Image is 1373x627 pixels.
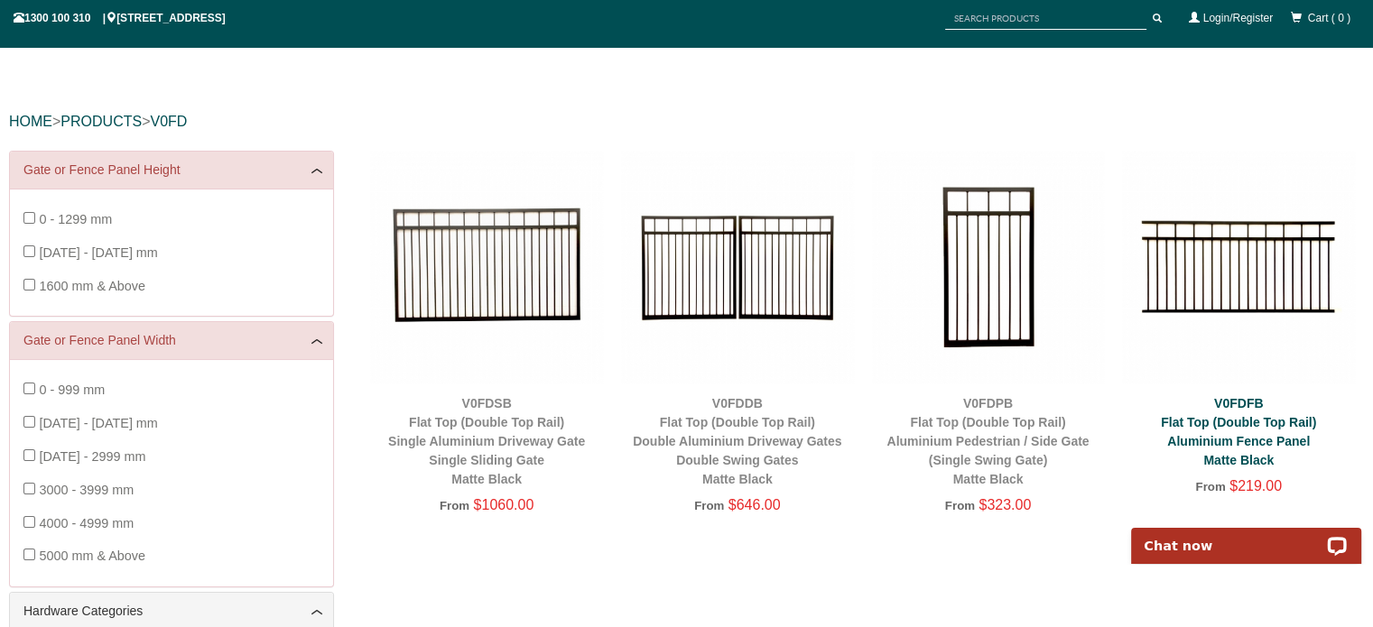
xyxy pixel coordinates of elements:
[150,114,187,129] a: v0fd
[633,396,841,486] a: V0FDDBFlat Top (Double Top Rail)Double Aluminium Driveway GatesDouble Swing GatesMatte Black
[945,7,1146,30] input: SEARCH PRODUCTS
[14,12,226,24] span: 1300 100 310 | [STREET_ADDRESS]
[1122,151,1355,383] img: V0FDFB - Flat Top (Double Top Rail) - Aluminium Fence Panel - Matte Black - Gate Warehouse
[39,483,134,497] span: 3000 - 3999 mm
[39,212,112,226] span: 0 - 1299 mm
[39,279,145,293] span: 1600 mm & Above
[39,383,105,397] span: 0 - 999 mm
[440,499,469,512] span: From
[945,499,975,512] span: From
[694,499,724,512] span: From
[1161,396,1316,467] a: V0FDFBFlat Top (Double Top Rail)Aluminium Fence PanelMatte Black
[979,497,1031,512] span: $323.00
[474,497,534,512] span: $1060.00
[1203,12,1273,24] a: Login/Register
[23,331,320,350] a: Gate or Fence Panel Width
[1119,507,1373,564] iframe: LiveChat chat widget
[39,416,157,430] span: [DATE] - [DATE] mm
[1195,480,1225,493] span: From
[886,396,1089,486] a: V0FDPBFlat Top (Double Top Rail)Aluminium Pedestrian / Side Gate (Single Swing Gate)Matte Black
[39,549,145,563] span: 5000 mm & Above
[23,602,320,621] a: Hardware Categories
[388,396,585,486] a: V0FDSBFlat Top (Double Top Rail)Single Aluminium Driveway GateSingle Sliding GateMatte Black
[60,114,142,129] a: PRODUCTS
[39,245,157,260] span: [DATE] - [DATE] mm
[39,516,134,530] span: 4000 - 4999 mm
[621,151,854,383] img: V0FDDB - Flat Top (Double Top Rail) - Double Aluminium Driveway Gates - Double Swing Gates - Matt...
[370,151,603,383] img: V0FDSB - Flat Top (Double Top Rail) - Single Aluminium Driveway Gate - Single Sliding Gate - Matt...
[23,161,320,180] a: Gate or Fence Panel Height
[1308,12,1350,24] span: Cart ( 0 )
[728,497,781,512] span: $646.00
[872,151,1105,383] img: V0FDPB - Flat Top (Double Top Rail) - Aluminium Pedestrian / Side Gate (Single Swing Gate) - Matt...
[9,93,1364,151] div: > >
[9,114,52,129] a: HOME
[1229,478,1282,493] span: $219.00
[39,449,145,464] span: [DATE] - 2999 mm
